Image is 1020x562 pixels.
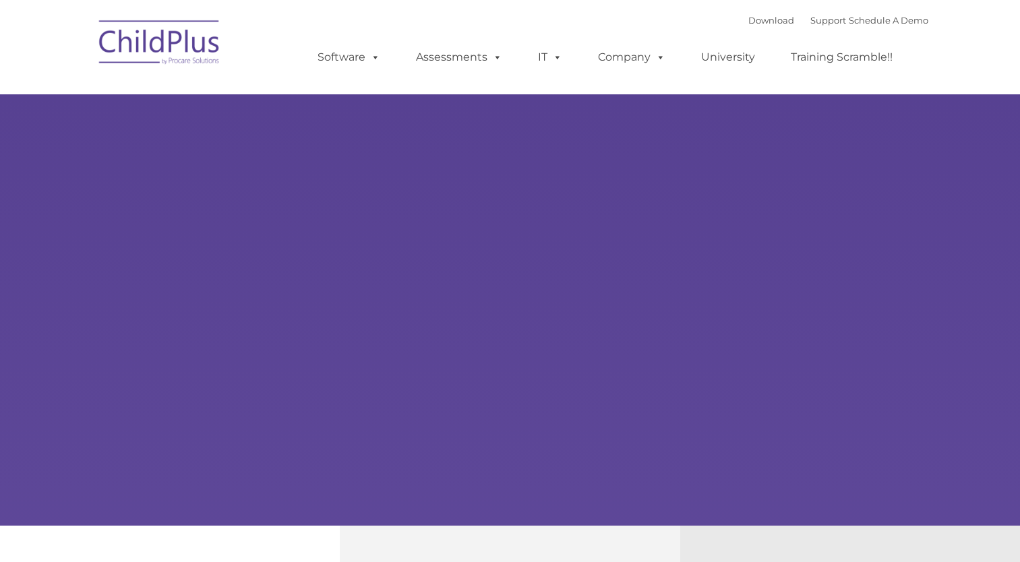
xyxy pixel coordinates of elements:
a: University [688,44,769,71]
a: Assessments [402,44,516,71]
a: Download [748,15,794,26]
font: | [748,15,928,26]
a: Company [584,44,679,71]
a: Software [304,44,394,71]
a: IT [524,44,576,71]
a: Training Scramble!! [777,44,906,71]
a: Support [810,15,846,26]
img: ChildPlus by Procare Solutions [92,11,227,78]
a: Schedule A Demo [849,15,928,26]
